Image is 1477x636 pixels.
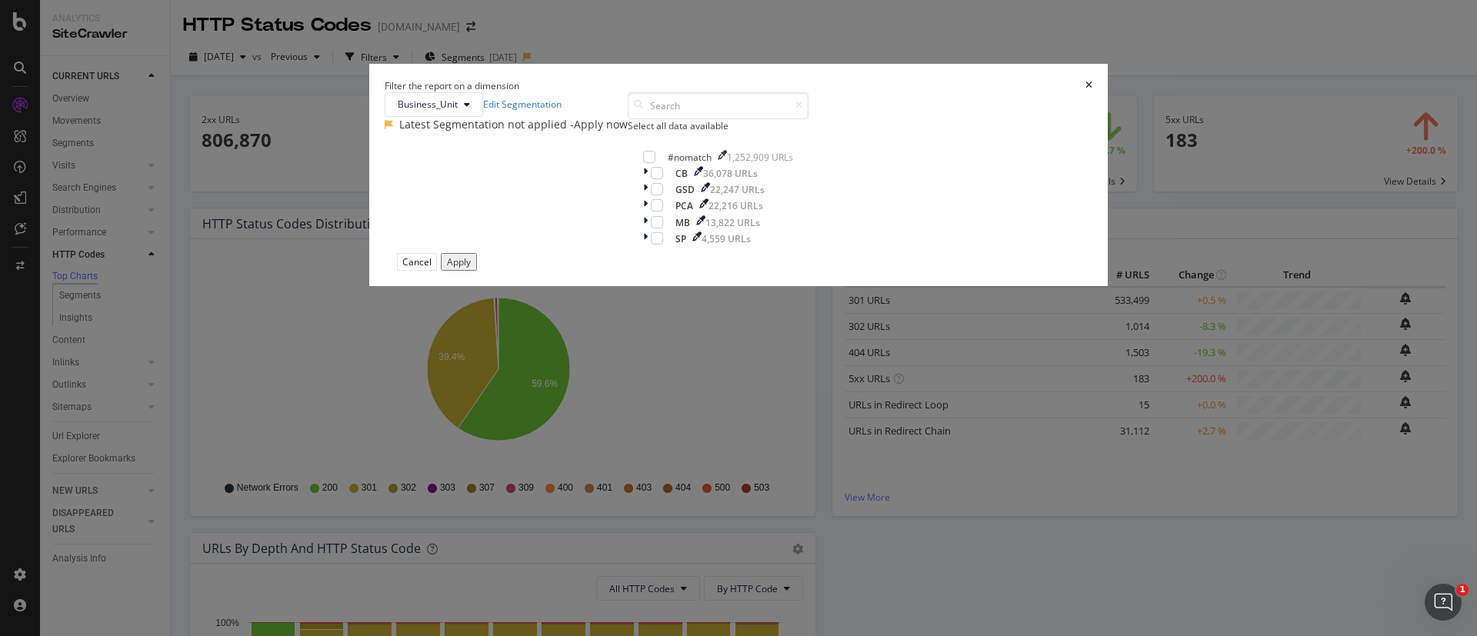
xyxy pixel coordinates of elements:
[675,167,688,180] div: CB
[675,183,695,196] div: GSD
[398,98,458,111] span: Business_Unit
[628,119,809,132] div: Select all data available
[705,216,760,229] div: 13,822 URLs
[675,199,693,212] div: PCA
[397,253,437,271] button: Cancel
[675,232,686,245] div: SP
[710,183,765,196] div: 22,247 URLs
[570,117,628,132] div: - Apply now
[703,167,758,180] div: 36,078 URLs
[702,232,751,245] div: 4,559 URLs
[399,117,570,132] div: Latest Segmentation not applied
[385,79,519,92] div: Filter the report on a dimension
[628,92,809,119] input: Search
[1456,584,1469,596] span: 1
[668,151,712,164] div: #nomatch
[441,253,477,271] button: Apply
[1425,584,1462,621] iframe: Intercom live chat
[675,216,690,229] div: MB
[708,199,763,212] div: 22,216 URLs
[483,98,562,111] a: Edit Segmentation
[385,92,483,117] button: Business_Unit
[402,255,432,268] div: Cancel
[727,151,793,164] div: 1,252,909 URLs
[369,64,1108,286] div: modal
[447,255,471,268] div: Apply
[1085,79,1092,92] div: times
